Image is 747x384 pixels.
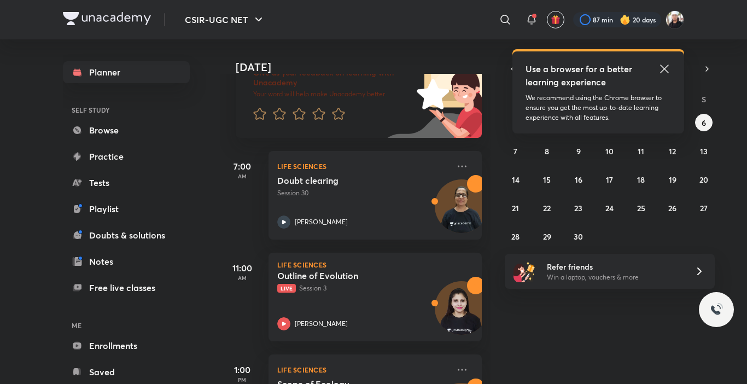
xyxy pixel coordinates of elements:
[699,174,708,185] abbr: September 20, 2025
[547,272,681,282] p: Win a laptop, vouchers & more
[277,363,449,376] p: Life Sciences
[570,142,587,160] button: September 9, 2025
[507,228,524,245] button: September 28, 2025
[601,199,618,217] button: September 24, 2025
[664,199,681,217] button: September 26, 2025
[669,146,676,156] abbr: September 12, 2025
[710,303,723,316] img: ttu
[63,251,190,272] a: Notes
[545,146,549,156] abbr: September 8, 2025
[606,174,613,185] abbr: September 17, 2025
[277,160,449,173] p: Life Sciences
[63,172,190,194] a: Tests
[576,146,581,156] abbr: September 9, 2025
[669,174,676,185] abbr: September 19, 2025
[435,185,488,238] img: Avatar
[668,203,676,213] abbr: September 26, 2025
[513,146,517,156] abbr: September 7, 2025
[702,118,706,128] abbr: September 6, 2025
[220,376,264,383] p: PM
[526,62,634,89] h5: Use a browser for a better learning experience
[526,93,671,123] p: We recommend using the Chrome browser to ensure you get the most up-to-date learning experience w...
[512,174,520,185] abbr: September 14, 2025
[63,61,190,83] a: Planner
[538,142,556,160] button: September 8, 2025
[620,14,631,25] img: streak
[605,203,614,213] abbr: September 24, 2025
[63,101,190,119] h6: SELF STUDY
[543,174,551,185] abbr: September 15, 2025
[507,142,524,160] button: September 7, 2025
[178,9,272,31] button: CSIR-UGC NET
[513,260,535,282] img: referral
[538,228,556,245] button: September 29, 2025
[632,171,650,188] button: September 18, 2025
[277,261,473,268] p: Life Sciences
[220,275,264,281] p: AM
[63,316,190,335] h6: ME
[253,68,413,88] h6: Give us your feedback on learning with Unacademy
[277,188,449,198] p: Session 30
[220,261,264,275] h5: 11:00
[63,146,190,167] a: Practice
[538,199,556,217] button: September 22, 2025
[220,160,264,173] h5: 7:00
[574,231,583,242] abbr: September 30, 2025
[543,231,551,242] abbr: September 29, 2025
[220,363,264,376] h5: 1:00
[253,90,413,98] p: Your word will help make Unacademy better
[277,284,296,293] span: Live
[63,12,151,28] a: Company Logo
[551,15,561,25] img: avatar
[295,217,348,227] p: [PERSON_NAME]
[637,174,645,185] abbr: September 18, 2025
[435,287,488,340] img: Avatar
[638,146,644,156] abbr: September 11, 2025
[507,199,524,217] button: September 21, 2025
[666,10,684,29] img: Shivam
[277,175,413,186] h5: Doubt clearing
[702,94,706,104] abbr: Saturday
[538,171,556,188] button: September 15, 2025
[632,199,650,217] button: September 25, 2025
[507,171,524,188] button: September 14, 2025
[637,203,645,213] abbr: September 25, 2025
[700,203,708,213] abbr: September 27, 2025
[601,142,618,160] button: September 10, 2025
[695,114,713,131] button: September 6, 2025
[700,146,708,156] abbr: September 13, 2025
[695,142,713,160] button: September 13, 2025
[277,283,449,293] p: Session 3
[63,12,151,25] img: Company Logo
[695,199,713,217] button: September 27, 2025
[512,203,519,213] abbr: September 21, 2025
[632,142,650,160] button: September 11, 2025
[575,174,582,185] abbr: September 16, 2025
[63,277,190,299] a: Free live classes
[570,171,587,188] button: September 16, 2025
[543,203,551,213] abbr: September 22, 2025
[277,270,413,281] h5: Outline of Evolution
[220,173,264,179] p: AM
[380,50,482,138] img: feedback_image
[63,224,190,246] a: Doubts & solutions
[605,146,614,156] abbr: September 10, 2025
[295,319,348,329] p: [PERSON_NAME]
[664,171,681,188] button: September 19, 2025
[601,171,618,188] button: September 17, 2025
[511,231,520,242] abbr: September 28, 2025
[695,171,713,188] button: September 20, 2025
[570,199,587,217] button: September 23, 2025
[570,228,587,245] button: September 30, 2025
[63,119,190,141] a: Browse
[236,61,493,74] h4: [DATE]
[547,11,564,28] button: avatar
[63,198,190,220] a: Playlist
[574,203,582,213] abbr: September 23, 2025
[63,335,190,357] a: Enrollments
[63,361,190,383] a: Saved
[547,261,681,272] h6: Refer friends
[664,142,681,160] button: September 12, 2025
